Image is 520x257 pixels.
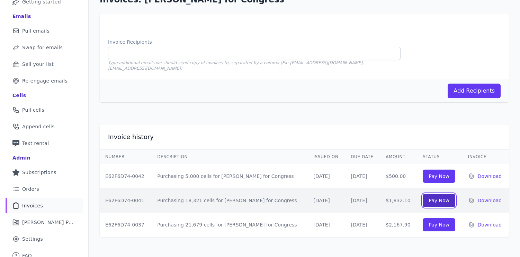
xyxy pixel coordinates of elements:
td: [DATE] [308,188,345,213]
span: Sell your list [22,61,54,68]
a: Pull cells [6,102,83,118]
th: Issued on [308,150,345,164]
a: Subscriptions [6,165,83,180]
th: Amount [380,150,417,164]
span: Settings [22,235,43,242]
td: Purchasing 5,000 cells for [PERSON_NAME] for Congress [152,164,308,189]
a: Text rental [6,136,83,151]
td: [DATE] [345,188,380,213]
span: Text rental [22,140,49,147]
span: Append cells [22,123,55,130]
td: $500.00 [380,164,417,189]
a: Orders [6,181,83,197]
td: [DATE] [308,213,345,237]
th: Status [417,150,462,164]
a: [PERSON_NAME] Performance [6,215,83,230]
a: Swap for emails [6,40,83,55]
div: Admin [12,154,30,161]
button: Add Recipients [448,84,501,98]
span: Pull emails [22,27,50,34]
td: E62F6D74-0042 [100,164,152,189]
a: Re-engage emails [6,73,83,88]
a: Invoices [6,198,83,213]
a: Pay Now [423,170,455,183]
a: Pay Now [423,194,455,207]
a: Sell your list [6,57,83,72]
span: [PERSON_NAME] Performance [22,219,74,226]
a: Download [478,221,503,228]
th: Due Date [345,150,380,164]
div: Emails [12,13,31,20]
a: Append cells [6,119,83,134]
div: Cells [12,92,26,99]
p: Type additional emails we should send copy of invoices to, separated by a comma (Ex: [EMAIL_ADDRE... [108,60,401,71]
label: Invoice Recipients [108,38,401,45]
span: Pull cells [22,106,44,113]
td: [DATE] [345,213,380,237]
td: E62F6D74-0041 [100,188,152,213]
th: Number [100,150,152,164]
th: Description [152,150,308,164]
th: Invoice [463,150,509,164]
td: Purchasing 18,321 cells for [PERSON_NAME] for Congress [152,188,308,213]
h2: Invoice history [108,133,154,141]
span: Swap for emails [22,44,63,51]
td: [DATE] [308,164,345,189]
a: Download [478,197,503,204]
a: Download [478,173,503,180]
td: Purchasing 21,679 cells for [PERSON_NAME] for Congress [152,213,308,237]
a: Pull emails [6,23,83,38]
span: Subscriptions [22,169,56,176]
td: E62F6D74-0037 [100,213,152,237]
span: Invoices [22,202,43,209]
span: Re-engage emails [22,77,68,84]
td: $1,832.10 [380,188,417,213]
a: Settings [6,231,83,247]
td: $2,167.90 [380,213,417,237]
span: Orders [22,186,39,192]
a: Pay Now [423,218,455,231]
td: [DATE] [345,164,380,189]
